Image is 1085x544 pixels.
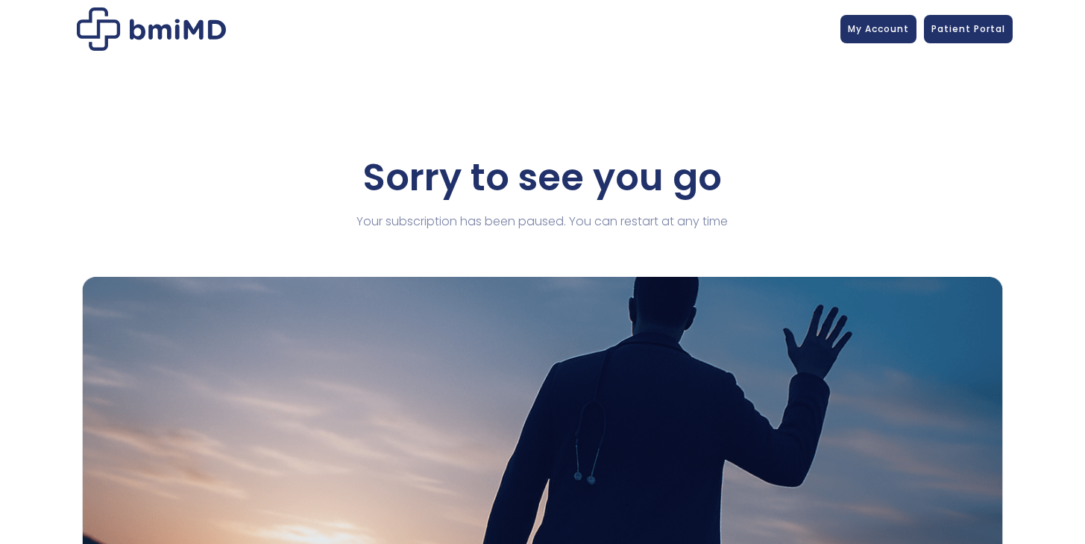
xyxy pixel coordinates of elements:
[931,22,1005,35] span: Patient Portal
[82,211,1003,232] p: Your subscription has been paused. You can restart at any time
[77,7,226,51] img: Paused Subscription
[82,155,1003,200] h1: Sorry to see you go
[924,15,1013,43] a: Patient Portal
[840,15,916,43] a: My Account
[848,22,909,35] span: My Account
